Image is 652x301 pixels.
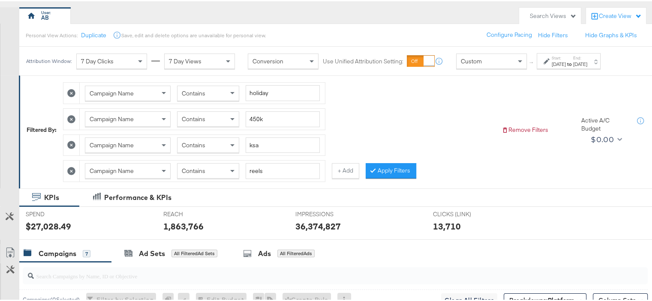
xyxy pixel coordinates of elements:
[581,115,628,131] div: Active A/C Budget
[591,132,614,145] div: $0.00
[332,162,359,177] button: + Add
[258,247,271,257] div: Ads
[26,219,71,231] div: $27,028.49
[433,219,461,231] div: 13,710
[585,30,637,38] button: Hide Graphs & KPIs
[461,56,482,64] span: Custom
[26,57,72,63] div: Attribution Window:
[90,114,134,122] span: Campaign Name
[246,110,320,126] input: Enter a search term
[277,248,315,256] div: All Filtered Ads
[26,209,90,217] span: SPEND
[246,84,320,100] input: Enter a search term
[182,88,205,96] span: Contains
[295,219,341,231] div: 36,374,827
[566,60,573,66] strong: to
[246,162,320,178] input: Enter a search term
[246,136,320,152] input: Enter a search term
[182,166,205,173] span: Contains
[538,30,568,38] button: Hide Filters
[182,140,205,148] span: Contains
[90,140,134,148] span: Campaign Name
[587,131,624,145] button: $0.00
[528,60,536,63] span: ↑
[573,60,587,66] div: [DATE]
[39,247,76,257] div: Campaigns
[139,247,165,257] div: Ad Sets
[81,56,114,64] span: 7 Day Clicks
[27,125,57,133] div: Filtered By:
[90,88,134,96] span: Campaign Name
[44,191,59,201] div: KPIs
[323,56,403,64] label: Use Unified Attribution Setting:
[26,31,78,38] div: Personal View Actions:
[169,56,201,64] span: 7 Day Views
[366,162,416,177] button: Apply Filters
[552,54,566,60] label: Start:
[41,12,49,21] div: AB
[34,263,592,280] input: Search Campaigns by Name, ID or Objective
[573,54,587,60] label: End:
[163,219,204,231] div: 1,863,766
[502,125,548,133] button: Remove Filters
[104,191,171,201] div: Performance & KPIs
[171,248,217,256] div: All Filtered Ad Sets
[252,56,283,64] span: Conversion
[599,11,642,19] div: Create View
[121,31,266,38] div: Save, edit and delete options are unavailable for personal view.
[83,249,90,256] div: 7
[182,114,205,122] span: Contains
[295,209,360,217] span: IMPRESSIONS
[433,209,497,217] span: CLICKS (LINK)
[481,26,538,42] button: Configure Pacing
[163,209,228,217] span: REACH
[552,60,566,66] div: [DATE]
[530,11,577,19] div: Search Views
[81,30,106,38] button: Duplicate
[90,166,134,173] span: Campaign Name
